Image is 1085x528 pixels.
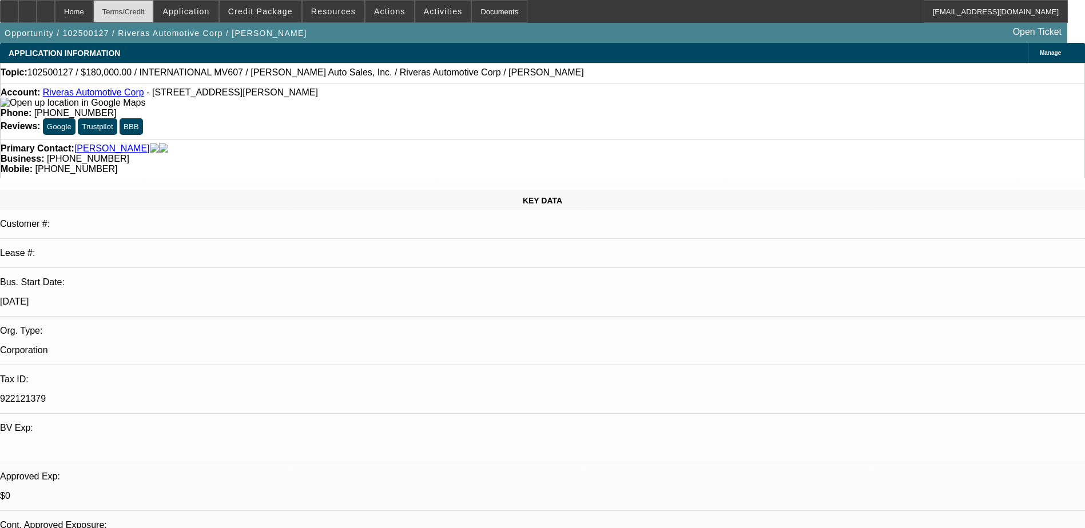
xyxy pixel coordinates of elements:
[35,164,117,174] span: [PHONE_NUMBER]
[43,87,144,97] a: Riveras Automotive Corp
[74,143,150,154] a: [PERSON_NAME]
[150,143,159,154] img: facebook-icon.png
[27,67,584,78] span: 102500127 / $180,000.00 / INTERNATIONAL MV607 / [PERSON_NAME] Auto Sales, Inc. / Riveras Automoti...
[1,121,40,131] strong: Reviews:
[9,49,120,58] span: APPLICATION INFORMATION
[1008,22,1066,42] a: Open Ticket
[424,7,463,16] span: Activities
[34,108,117,118] span: [PHONE_NUMBER]
[1,108,31,118] strong: Phone:
[1,67,27,78] strong: Topic:
[47,154,129,163] span: [PHONE_NUMBER]
[365,1,414,22] button: Actions
[1,87,40,97] strong: Account:
[78,118,117,135] button: Trustpilot
[220,1,301,22] button: Credit Package
[43,118,75,135] button: Google
[120,118,143,135] button: BBB
[1,143,74,154] strong: Primary Contact:
[146,87,318,97] span: - [STREET_ADDRESS][PERSON_NAME]
[228,7,293,16] span: Credit Package
[1040,50,1061,56] span: Manage
[1,154,44,163] strong: Business:
[303,1,364,22] button: Resources
[1,98,145,108] img: Open up location in Google Maps
[415,1,471,22] button: Activities
[159,143,168,154] img: linkedin-icon.png
[5,29,307,38] span: Opportunity / 102500127 / Riveras Automotive Corp / [PERSON_NAME]
[1,98,145,107] a: View Google Maps
[162,7,209,16] span: Application
[311,7,356,16] span: Resources
[1,164,33,174] strong: Mobile:
[154,1,218,22] button: Application
[523,196,562,205] span: KEY DATA
[374,7,406,16] span: Actions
